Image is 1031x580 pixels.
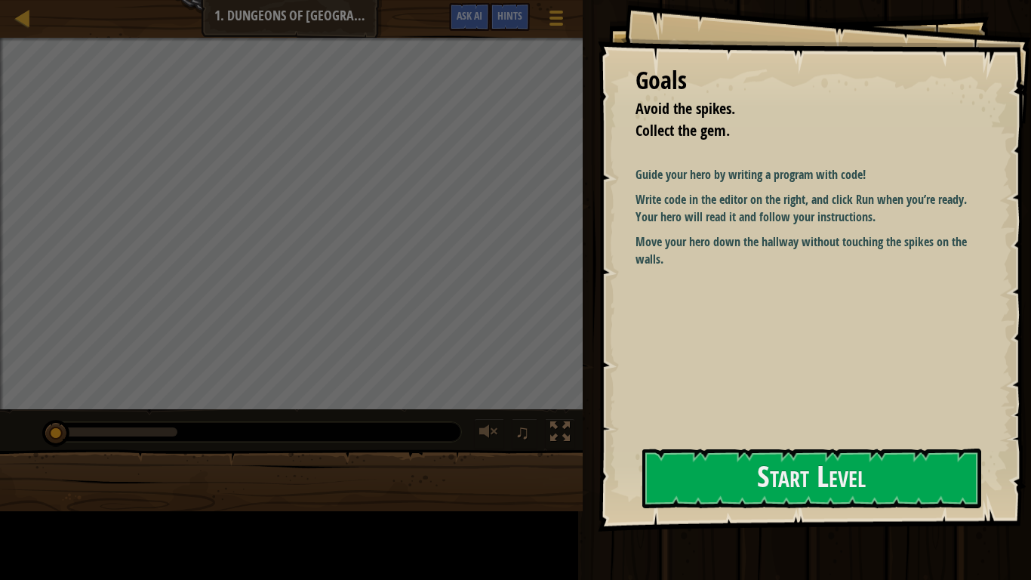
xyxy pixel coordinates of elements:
[545,418,575,449] button: Toggle fullscreen
[25,554,43,572] button: Ask AI
[636,98,735,119] span: Avoid the spikes.
[512,418,537,449] button: ♫
[497,8,522,23] span: Hints
[636,325,978,342] p: Guide your hero by writing a program with code!
[537,3,575,39] button: Show game menu
[636,63,978,98] div: Goals
[617,120,974,142] li: Collect the gem.
[636,141,978,317] img: Dungeons of kithgard
[515,421,530,443] span: ♫
[636,350,978,384] p: Write code in the editor on the right, and click Run when you’re ready. Your hero will read it an...
[457,8,482,23] span: Ask AI
[642,449,981,508] button: Start Level
[636,120,730,140] span: Collect the gem.
[617,98,974,120] li: Avoid the spikes.
[474,418,504,449] button: Adjust volume
[449,3,490,31] button: Ask AI
[636,391,978,426] p: Move your hero down the hallway without touching the spikes on the walls.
